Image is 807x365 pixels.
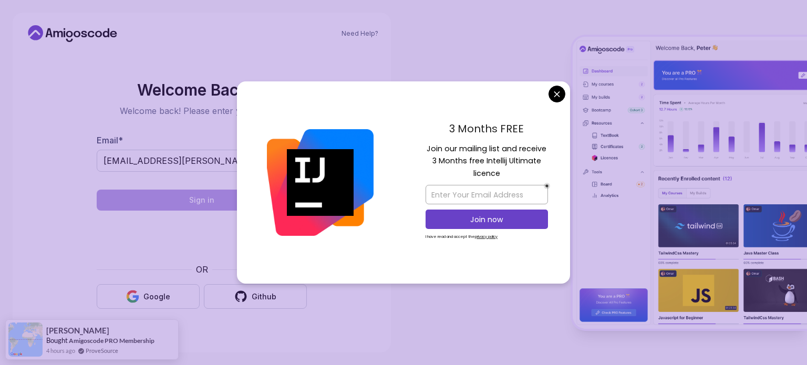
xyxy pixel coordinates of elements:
iframe: Widget containing checkbox for hCaptcha security challenge [122,217,281,257]
h2: Welcome Back [97,81,307,98]
img: provesource social proof notification image [8,322,43,357]
a: Amigoscode PRO Membership [69,336,154,345]
p: Welcome back! Please enter your details. [97,105,307,117]
span: [PERSON_NAME] [46,326,109,335]
a: ProveSource [86,346,118,355]
div: Sign in [189,195,214,205]
div: Google [143,291,170,302]
a: Need Help? [342,29,378,38]
button: Sign in [97,190,307,211]
input: Enter your email [97,150,307,172]
img: Amigoscode Dashboard [573,37,807,329]
span: 4 hours ago [46,346,75,355]
p: OR [196,263,208,276]
span: Bought [46,336,68,345]
button: Github [204,284,307,309]
button: Google [97,284,200,309]
label: Email * [97,135,123,145]
div: Github [252,291,276,302]
a: Home link [25,25,120,42]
